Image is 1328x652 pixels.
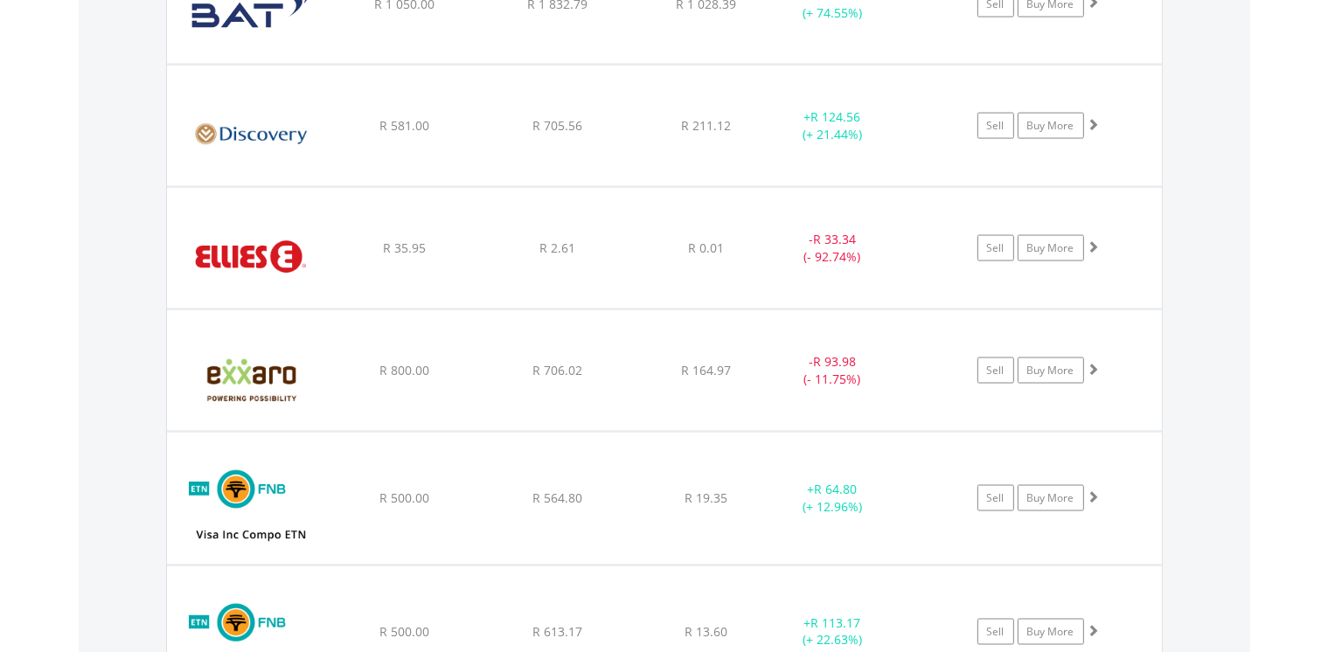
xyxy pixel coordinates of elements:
img: EQU.ZA.EXX.png [176,332,326,427]
img: EQU.ZA.ELI.png [176,210,326,304]
a: Buy More [1018,619,1084,645]
span: R 124.56 [810,108,860,125]
a: Buy More [1018,485,1084,511]
a: Sell [977,235,1014,261]
div: + (+ 12.96%) [767,481,899,516]
span: R 19.35 [685,489,727,506]
a: Buy More [1018,235,1084,261]
span: R 35.95 [383,239,426,256]
span: R 164.97 [681,362,731,378]
span: R 33.34 [813,231,856,247]
span: R 581.00 [379,117,429,134]
span: R 13.60 [685,623,727,640]
div: - (- 92.74%) [767,231,899,266]
span: R 613.17 [532,623,582,640]
span: R 211.12 [681,117,731,134]
a: Sell [977,357,1014,384]
span: R 2.61 [539,239,575,256]
a: Buy More [1018,357,1084,384]
span: R 500.00 [379,623,429,640]
img: EQU.ZA.DSY.png [176,87,326,182]
span: R 64.80 [814,481,857,497]
span: R 800.00 [379,362,429,378]
span: R 706.02 [532,362,582,378]
span: R 705.56 [532,117,582,134]
a: Sell [977,619,1014,645]
span: R 113.17 [810,614,860,631]
div: + (+ 22.63%) [767,614,899,649]
a: Sell [977,485,1014,511]
span: R 564.80 [532,489,582,506]
span: R 93.98 [813,353,856,370]
a: Sell [977,113,1014,139]
img: EQU.ZA.VSETNC.png [176,454,326,559]
span: R 500.00 [379,489,429,506]
div: - (- 11.75%) [767,353,899,388]
span: R 0.01 [688,239,724,256]
a: Buy More [1018,113,1084,139]
div: + (+ 21.44%) [767,108,899,143]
